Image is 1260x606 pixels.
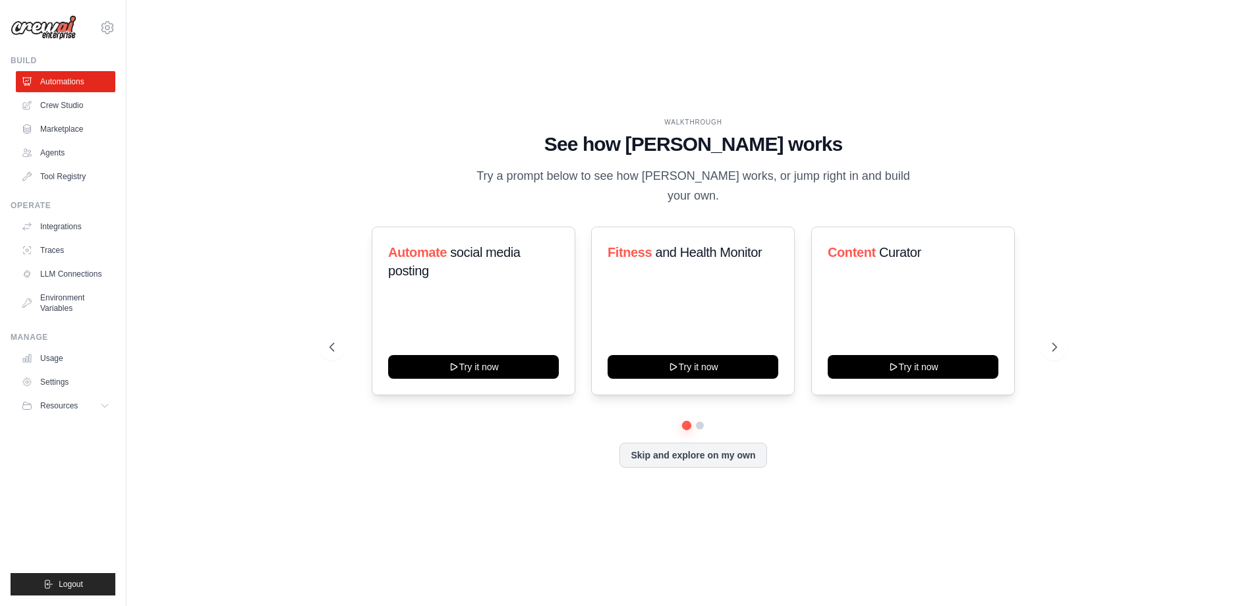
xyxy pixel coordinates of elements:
p: Try a prompt below to see how [PERSON_NAME] works, or jump right in and build your own. [472,167,915,206]
button: Try it now [828,355,998,379]
span: Logout [59,579,83,590]
span: Fitness [608,245,652,260]
span: social media posting [388,245,521,278]
iframe: Chat Widget [1194,543,1260,606]
span: Curator [879,245,921,260]
a: Integrations [16,216,115,237]
button: Resources [16,395,115,416]
a: LLM Connections [16,263,115,285]
div: Build [11,55,115,66]
button: Try it now [388,355,559,379]
a: Agents [16,142,115,163]
img: Logo [11,15,76,40]
span: Content [828,245,876,260]
a: Marketplace [16,119,115,140]
button: Logout [11,573,115,595]
a: Tool Registry [16,166,115,187]
a: Traces [16,240,115,261]
button: Skip and explore on my own [619,443,766,468]
h1: See how [PERSON_NAME] works [329,132,1057,156]
a: Settings [16,372,115,393]
a: Environment Variables [16,287,115,319]
a: Crew Studio [16,95,115,116]
a: Automations [16,71,115,92]
a: Usage [16,348,115,369]
span: and Health Monitor [656,245,762,260]
div: Operate [11,200,115,211]
span: Resources [40,400,78,411]
button: Try it now [608,355,778,379]
span: Automate [388,245,447,260]
div: WALKTHROUGH [329,117,1057,127]
div: Manage [11,332,115,343]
